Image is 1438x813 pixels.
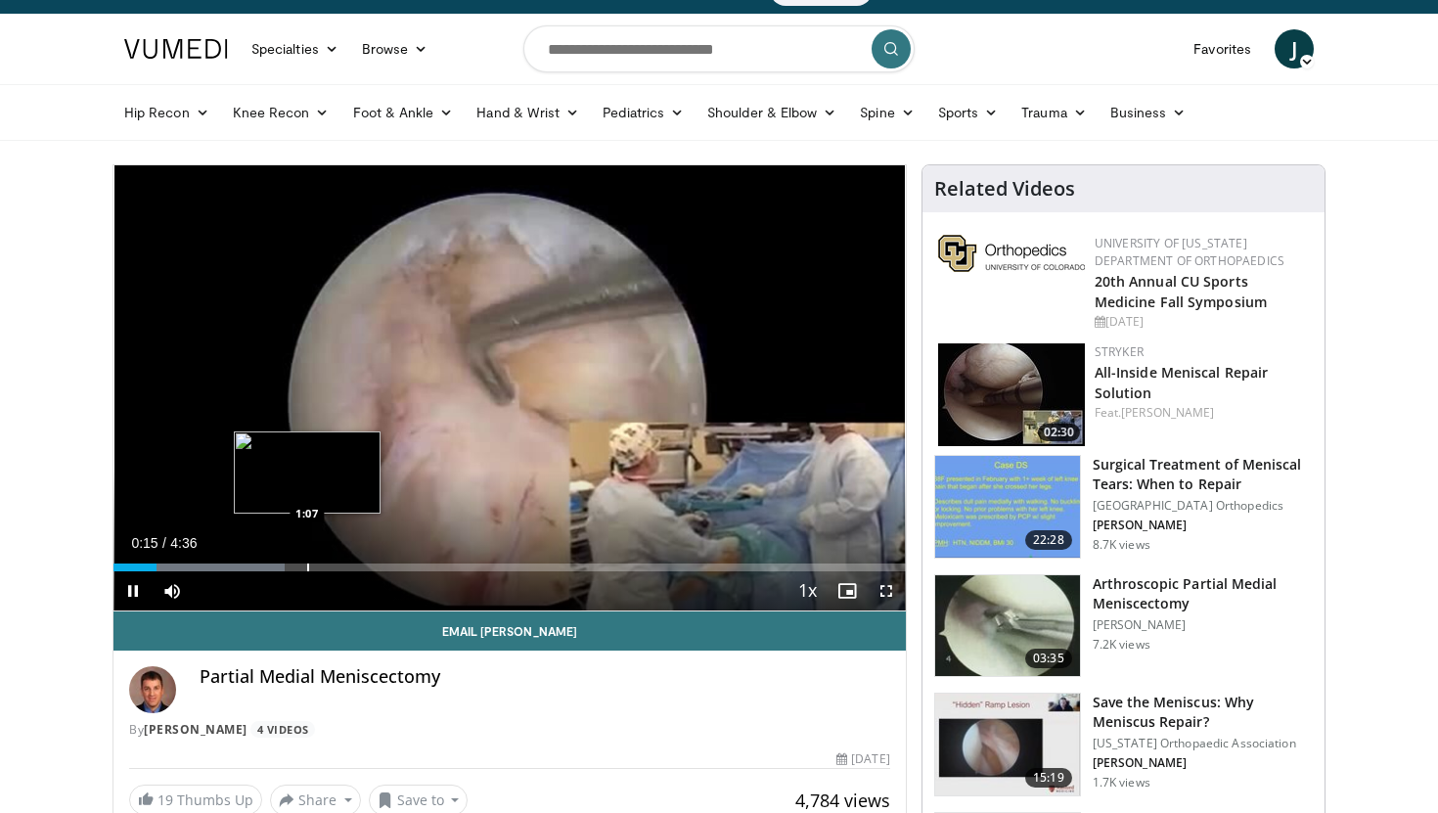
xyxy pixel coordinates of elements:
a: 22:28 Surgical Treatment of Meniscal Tears: When to Repair [GEOGRAPHIC_DATA] Orthopedics [PERSON_... [934,455,1313,559]
video-js: Video Player [113,165,906,611]
img: 73f26c0b-5ccf-44fc-8ea3-fdebfe20c8f0.150x105_q85_crop-smart_upscale.jpg [935,456,1080,558]
a: Favorites [1182,29,1263,68]
a: 20th Annual CU Sports Medicine Fall Symposium [1095,272,1267,311]
a: All-Inside Meniscal Repair Solution [1095,363,1269,402]
h3: Surgical Treatment of Meniscal Tears: When to Repair [1093,455,1313,494]
a: Browse [350,29,440,68]
a: [PERSON_NAME] [1121,404,1214,421]
a: Spine [848,93,925,132]
a: Foot & Ankle [341,93,466,132]
p: 8.7K views [1093,537,1150,553]
a: Trauma [1010,93,1099,132]
span: 15:19 [1025,768,1072,788]
a: University of [US_STATE] Department of Orthopaedics [1095,235,1284,269]
span: 0:15 [131,535,157,551]
img: a565919f-b06b-4d21-8dd7-0268b0558b35.150x105_q85_crop-smart_upscale.jpg [935,694,1080,795]
p: 7.2K views [1093,637,1150,653]
a: Pediatrics [591,93,696,132]
span: 22:28 [1025,530,1072,550]
a: J [1275,29,1314,68]
p: [GEOGRAPHIC_DATA] Orthopedics [1093,498,1313,514]
a: Email [PERSON_NAME] [113,611,906,651]
div: By [129,721,890,739]
div: Feat. [1095,404,1309,422]
span: 03:35 [1025,649,1072,668]
h3: Save the Meniscus: Why Meniscus Repair? [1093,693,1313,732]
img: image.jpeg [234,431,381,514]
button: Mute [153,571,192,610]
button: Playback Rate [788,571,828,610]
p: [PERSON_NAME] [1093,755,1313,771]
a: Knee Recon [221,93,341,132]
p: [PERSON_NAME] [1093,518,1313,533]
a: Hip Recon [112,93,221,132]
div: Progress Bar [113,564,906,571]
p: [US_STATE] Orthopaedic Association [1093,736,1313,751]
span: 19 [157,790,173,809]
a: Specialties [240,29,350,68]
a: [PERSON_NAME] [144,721,247,738]
a: 02:30 [938,343,1085,446]
img: 355603a8-37da-49b6-856f-e00d7e9307d3.png.150x105_q85_autocrop_double_scale_upscale_version-0.2.png [938,235,1085,272]
img: 7dbf7e9d-5d78-4ac6-a426-3ccf50cd13b9.150x105_q85_crop-smart_upscale.jpg [938,343,1085,446]
img: VuMedi Logo [124,39,228,59]
p: 1.7K views [1093,775,1150,790]
span: 02:30 [1038,424,1080,441]
input: Search topics, interventions [523,25,915,72]
a: 4 Videos [250,721,315,738]
img: Avatar [129,666,176,713]
h4: Related Videos [934,177,1075,201]
h4: Partial Medial Meniscectomy [200,666,890,688]
a: Stryker [1095,343,1144,360]
img: elkousy_-_meniscectomy_2.png.150x105_q85_crop-smart_upscale.jpg [935,575,1080,677]
a: Sports [926,93,1011,132]
a: Hand & Wrist [465,93,591,132]
a: 15:19 Save the Meniscus: Why Meniscus Repair? [US_STATE] Orthopaedic Association [PERSON_NAME] 1.... [934,693,1313,796]
span: 4,784 views [795,789,890,812]
a: 03:35 Arthroscopic Partial Medial Meniscectomy [PERSON_NAME] 7.2K views [934,574,1313,678]
div: [DATE] [1095,313,1309,331]
a: Shoulder & Elbow [696,93,848,132]
button: Fullscreen [867,571,906,610]
span: 4:36 [170,535,197,551]
div: [DATE] [836,750,889,768]
h3: Arthroscopic Partial Medial Meniscectomy [1093,574,1313,613]
a: Business [1099,93,1198,132]
button: Pause [113,571,153,610]
span: / [162,535,166,551]
p: [PERSON_NAME] [1093,617,1313,633]
button: Enable picture-in-picture mode [828,571,867,610]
